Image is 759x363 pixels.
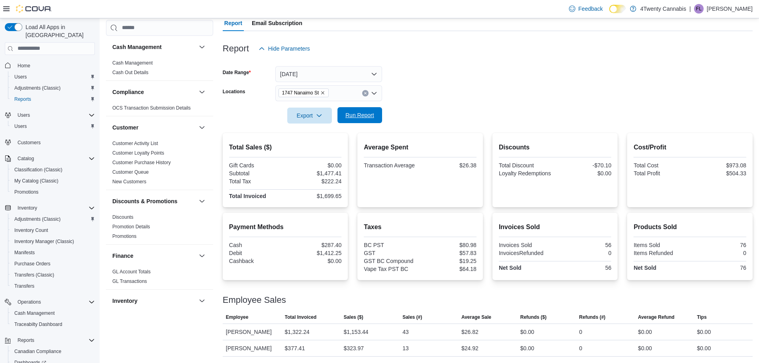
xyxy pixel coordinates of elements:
[11,83,95,93] span: Adjustments (Classic)
[557,170,611,177] div: $0.00
[707,4,753,14] p: [PERSON_NAME]
[11,165,66,175] a: Classification (Classic)
[692,250,746,256] div: 0
[2,335,98,346] button: Reports
[320,90,325,95] button: Remove 1747 Nanaimo St from selection in this group
[364,258,418,264] div: GST BC Compound
[287,178,341,184] div: $222.24
[14,123,27,130] span: Users
[422,250,477,256] div: $57.83
[14,336,37,345] button: Reports
[11,237,95,246] span: Inventory Manager (Classic)
[197,251,207,261] button: Finance
[14,336,95,345] span: Reports
[579,343,582,353] div: 0
[8,186,98,198] button: Promotions
[422,258,477,264] div: $19.25
[692,162,746,169] div: $973.08
[499,222,612,232] h2: Invoices Sold
[689,4,691,14] p: |
[229,178,284,184] div: Total Tax
[112,159,171,166] span: Customer Purchase History
[287,108,332,124] button: Export
[579,327,582,337] div: 0
[2,296,98,308] button: Operations
[692,170,746,177] div: $504.33
[112,124,138,131] h3: Customer
[461,343,479,353] div: $24.92
[14,272,54,278] span: Transfers (Classic)
[14,249,35,256] span: Manifests
[112,169,149,175] a: Customer Queue
[18,337,34,343] span: Reports
[11,226,51,235] a: Inventory Count
[229,143,342,152] h2: Total Sales ($)
[11,270,57,280] a: Transfers (Classic)
[285,327,310,337] div: $1,322.24
[106,212,213,244] div: Discounts & Promotions
[633,162,688,169] div: Total Cost
[112,297,137,305] h3: Inventory
[112,278,147,285] span: GL Transactions
[229,258,284,264] div: Cashback
[112,252,196,260] button: Finance
[112,297,196,305] button: Inventory
[364,143,477,152] h2: Average Spent
[197,42,207,52] button: Cash Management
[112,69,149,76] span: Cash Out Details
[287,162,341,169] div: $0.00
[112,197,196,205] button: Discounts & Promotions
[275,66,382,82] button: [DATE]
[14,167,63,173] span: Classification (Classic)
[14,61,95,71] span: Home
[285,314,317,320] span: Total Invoiced
[18,63,30,69] span: Home
[8,308,98,319] button: Cash Management
[371,90,377,96] button: Open list of options
[11,176,62,186] a: My Catalog (Classic)
[11,281,37,291] a: Transfers
[223,324,282,340] div: [PERSON_NAME]
[8,94,98,105] button: Reports
[633,222,746,232] h2: Products Sold
[461,327,479,337] div: $26.82
[18,299,41,305] span: Operations
[11,237,77,246] a: Inventory Manager (Classic)
[638,343,652,353] div: $0.00
[11,72,30,82] a: Users
[18,139,41,146] span: Customers
[633,143,746,152] h2: Cost/Profit
[8,71,98,82] button: Users
[112,60,153,66] a: Cash Management
[255,41,313,57] button: Hide Parameters
[18,205,37,211] span: Inventory
[11,187,95,197] span: Promotions
[8,121,98,132] button: Users
[8,281,98,292] button: Transfers
[22,23,95,39] span: Load All Apps in [GEOGRAPHIC_DATA]
[8,214,98,225] button: Adjustments (Classic)
[8,319,98,330] button: Traceabilty Dashboard
[14,348,61,355] span: Canadian Compliance
[11,248,95,257] span: Manifests
[11,320,65,329] a: Traceabilty Dashboard
[112,252,133,260] h3: Finance
[499,265,522,271] strong: Net Sold
[11,308,95,318] span: Cash Management
[112,269,151,275] a: GL Account Totals
[18,112,30,118] span: Users
[229,242,284,248] div: Cash
[223,295,286,305] h3: Employee Sales
[112,179,146,184] a: New Customers
[14,189,39,195] span: Promotions
[11,248,38,257] a: Manifests
[557,250,611,256] div: 0
[229,193,266,199] strong: Total Invoiced
[14,110,95,120] span: Users
[112,214,133,220] span: Discounts
[14,310,55,316] span: Cash Management
[566,1,606,17] a: Feedback
[11,226,95,235] span: Inventory Count
[638,314,675,320] span: Average Refund
[499,242,553,248] div: Invoices Sold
